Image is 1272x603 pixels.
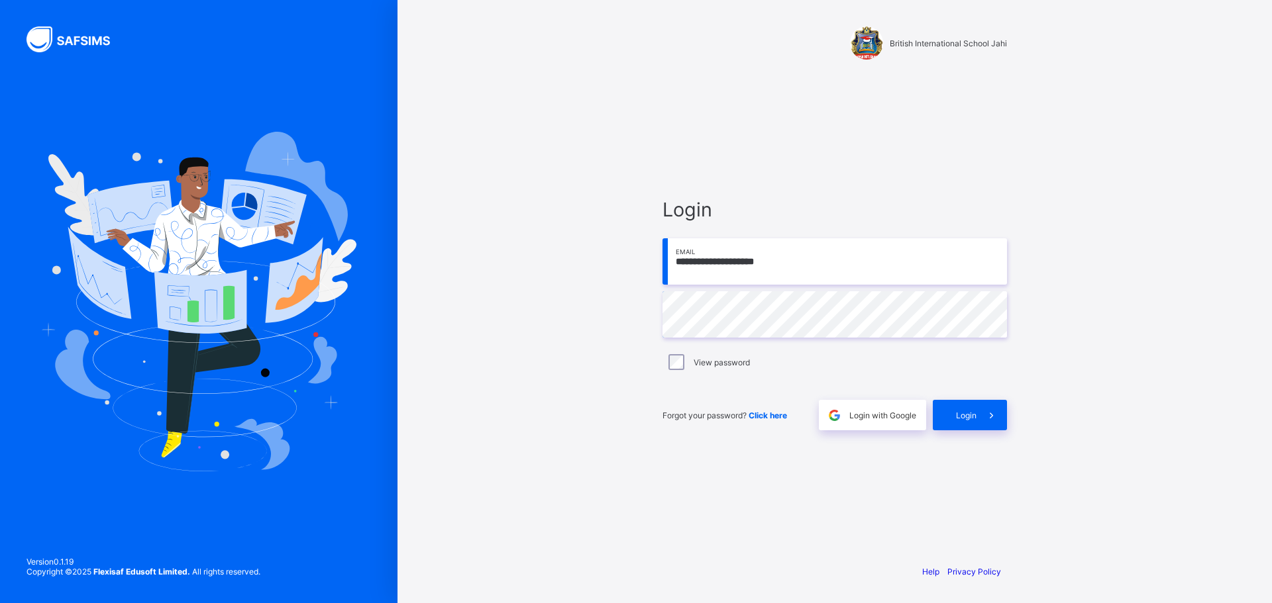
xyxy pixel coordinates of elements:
span: Login with Google [849,410,916,420]
span: Login [956,410,977,420]
span: British International School Jahi [890,38,1007,48]
strong: Flexisaf Edusoft Limited. [93,567,190,577]
img: Hero Image [41,132,356,471]
span: Copyright © 2025 All rights reserved. [26,567,260,577]
span: Login [662,198,1007,221]
span: Version 0.1.19 [26,557,260,567]
a: Help [922,567,939,577]
img: google.396cfc9801f0270233282035f929180a.svg [827,408,842,423]
img: SAFSIMS Logo [26,26,126,52]
span: Forgot your password? [662,410,787,420]
a: Click here [749,410,787,420]
label: View password [694,357,750,367]
a: Privacy Policy [947,567,1001,577]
